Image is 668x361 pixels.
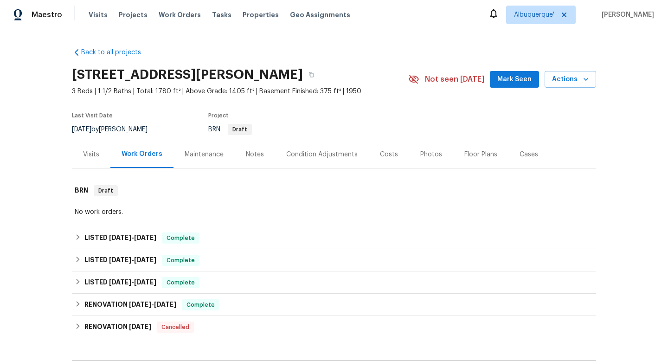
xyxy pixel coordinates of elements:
[134,234,156,241] span: [DATE]
[109,234,131,241] span: [DATE]
[119,10,148,19] span: Projects
[75,207,593,217] div: No work orders.
[243,10,279,19] span: Properties
[420,150,442,159] div: Photos
[84,232,156,244] h6: LISTED
[520,150,538,159] div: Cases
[75,185,88,196] h6: BRN
[490,71,539,88] button: Mark Seen
[163,256,199,265] span: Complete
[84,255,156,266] h6: LISTED
[464,150,497,159] div: Floor Plans
[72,113,113,118] span: Last Visit Date
[158,322,193,332] span: Cancelled
[497,74,532,85] span: Mark Seen
[425,75,484,84] span: Not seen [DATE]
[109,279,131,285] span: [DATE]
[109,234,156,241] span: -
[72,294,596,316] div: RENOVATION [DATE]-[DATE]Complete
[83,150,99,159] div: Visits
[598,10,654,19] span: [PERSON_NAME]
[72,70,303,79] h2: [STREET_ADDRESS][PERSON_NAME]
[72,271,596,294] div: LISTED [DATE]-[DATE]Complete
[72,249,596,271] div: LISTED [DATE]-[DATE]Complete
[72,316,596,338] div: RENOVATION [DATE]Cancelled
[134,257,156,263] span: [DATE]
[208,113,229,118] span: Project
[72,176,596,206] div: BRN Draft
[229,127,251,132] span: Draft
[72,126,91,133] span: [DATE]
[290,10,350,19] span: Geo Assignments
[95,186,117,195] span: Draft
[545,71,596,88] button: Actions
[122,149,162,159] div: Work Orders
[380,150,398,159] div: Costs
[129,323,151,330] span: [DATE]
[286,150,358,159] div: Condition Adjustments
[159,10,201,19] span: Work Orders
[129,301,151,308] span: [DATE]
[212,12,231,18] span: Tasks
[514,10,554,19] span: Albuquerque'
[32,10,62,19] span: Maestro
[552,74,589,85] span: Actions
[84,322,151,333] h6: RENOVATION
[208,126,252,133] span: BRN
[163,278,199,287] span: Complete
[72,124,159,135] div: by [PERSON_NAME]
[109,257,131,263] span: [DATE]
[185,150,224,159] div: Maintenance
[109,279,156,285] span: -
[72,87,408,96] span: 3 Beds | 1 1/2 Baths | Total: 1780 ft² | Above Grade: 1405 ft² | Basement Finished: 375 ft² | 1950
[109,257,156,263] span: -
[72,227,596,249] div: LISTED [DATE]-[DATE]Complete
[154,301,176,308] span: [DATE]
[183,300,218,309] span: Complete
[163,233,199,243] span: Complete
[129,301,176,308] span: -
[246,150,264,159] div: Notes
[89,10,108,19] span: Visits
[84,299,176,310] h6: RENOVATION
[134,279,156,285] span: [DATE]
[84,277,156,288] h6: LISTED
[303,66,320,83] button: Copy Address
[72,48,161,57] a: Back to all projects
